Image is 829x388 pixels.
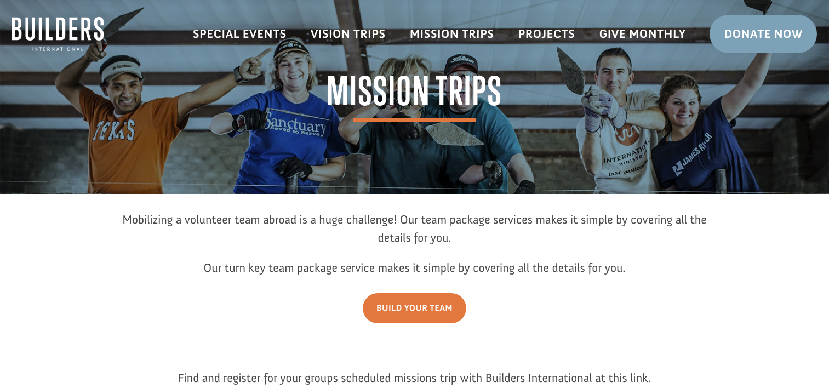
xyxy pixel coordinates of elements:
[710,15,817,53] a: Donate Now
[327,72,502,122] span: Mission Trips
[181,18,299,50] a: Special Events
[178,370,651,385] span: Find and register for your groups scheduled missions trip with Builders International at this link.
[587,18,697,50] a: Give Monthly
[203,260,625,275] span: Our turn key team package service makes it simple by covering all the details for you.
[363,293,466,323] a: Build Your Team
[12,17,104,51] img: Builders International
[122,212,707,245] span: Mobilizing a volunteer team abroad is a huge challenge! Our team package services makes it simple...
[506,18,587,50] a: Projects
[398,18,506,50] a: Mission Trips
[299,18,398,50] a: Vision Trips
